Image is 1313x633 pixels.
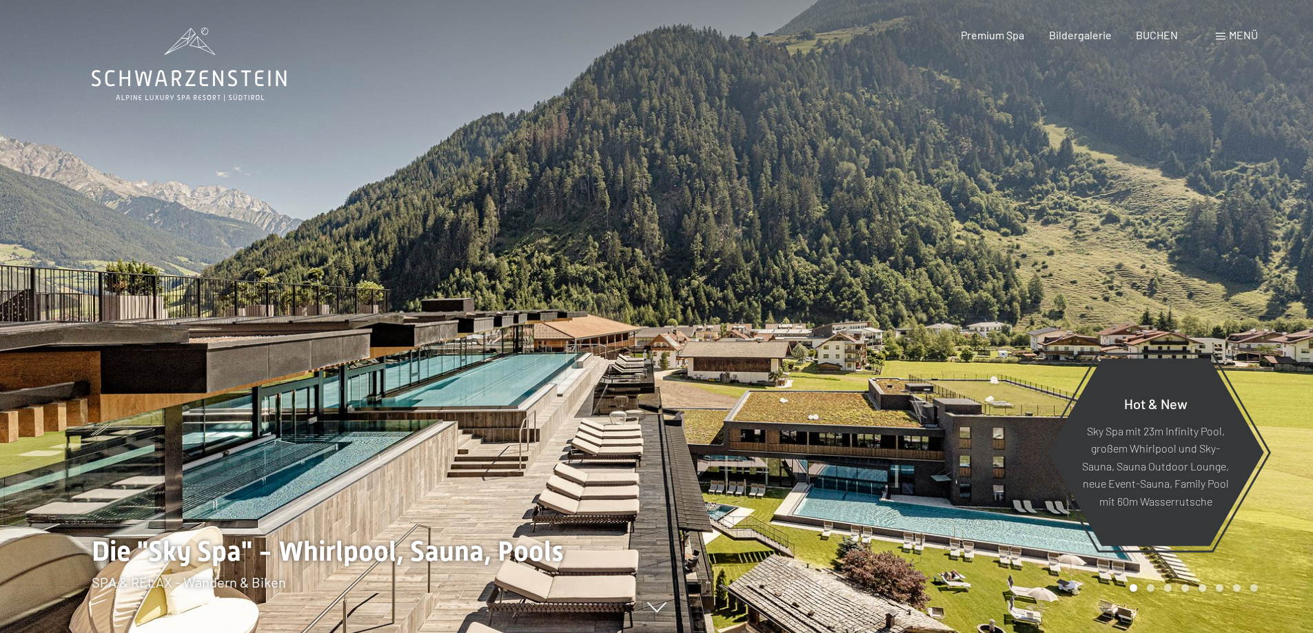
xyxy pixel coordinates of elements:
div: Carousel Pagination [1125,584,1258,592]
p: Sky Spa mit 23m Infinity Pool, großem Whirlpool und Sky-Sauna, Sauna Outdoor Lounge, neue Event-S... [1081,422,1230,510]
div: Carousel Page 5 [1199,584,1206,592]
div: Carousel Page 6 [1216,584,1223,592]
div: Carousel Page 2 [1147,584,1154,592]
a: Hot & New Sky Spa mit 23m Infinity Pool, großem Whirlpool und Sky-Sauna, Sauna Outdoor Lounge, ne... [1046,357,1265,547]
a: BUCHEN [1136,28,1178,41]
a: Bildergalerie [1049,28,1112,41]
div: Carousel Page 4 [1181,584,1189,592]
a: Premium Spa [961,28,1024,41]
span: Hot & New [1124,395,1188,411]
div: Carousel Page 1 (Current Slide) [1130,584,1137,592]
div: Carousel Page 8 [1250,584,1258,592]
div: Carousel Page 3 [1164,584,1172,592]
div: Carousel Page 7 [1233,584,1241,592]
span: Menü [1229,28,1258,41]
